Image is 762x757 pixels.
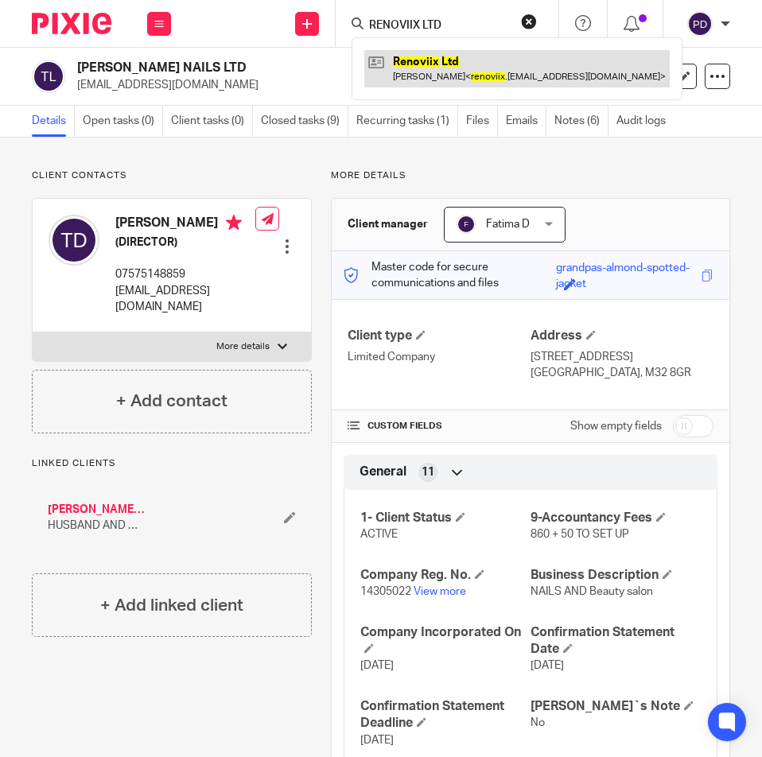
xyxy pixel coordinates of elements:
input: Search [367,19,511,33]
h4: Confirmation Statement Deadline [360,698,531,732]
h3: Client manager [348,216,428,232]
span: [DATE] [531,660,564,671]
a: Files [466,106,498,137]
span: Fatima D [486,219,530,230]
img: svg%3E [457,215,476,234]
p: 07575148859 [115,266,255,282]
p: [EMAIL_ADDRESS][DOMAIN_NAME] [77,77,514,93]
h4: [PERSON_NAME]`s Note [531,698,701,715]
a: Recurring tasks (1) [356,106,458,137]
h4: + Add contact [116,389,227,413]
i: Primary [226,215,242,231]
h4: Confirmation Statement Date [531,624,701,658]
h4: Client type [348,328,531,344]
h4: Company Incorporated On [360,624,531,658]
span: HUSBAND AND WIFE [48,518,147,534]
h4: 1- Client Status [360,510,531,526]
h2: [PERSON_NAME] NAILS LTD [77,60,426,76]
span: ACTIVE [360,529,398,540]
a: Emails [506,106,546,137]
label: Show empty fields [570,418,662,434]
img: svg%3E [49,215,99,266]
h4: Address [531,328,713,344]
h4: Company Reg. No. [360,567,531,584]
p: [GEOGRAPHIC_DATA], M32 8GR [531,365,713,381]
h4: + Add linked client [100,593,243,618]
a: Open tasks (0) [83,106,163,137]
a: Client tasks (0) [171,106,253,137]
p: [EMAIL_ADDRESS][DOMAIN_NAME] [115,283,255,316]
p: Linked clients [32,457,312,470]
p: Limited Company [348,349,531,365]
h5: (DIRECTOR) [115,235,255,250]
span: [DATE] [360,735,394,746]
span: [DATE] [360,660,394,671]
h4: Business Description [531,567,701,584]
span: NAILS AND Beauty salon [531,586,653,597]
span: 14305022 [360,586,411,597]
h4: 9-Accountancy Fees [531,510,701,526]
img: svg%3E [687,11,713,37]
p: Client contacts [32,169,312,182]
img: svg%3E [32,60,65,93]
button: Clear [521,14,537,29]
span: General [360,464,406,480]
img: Pixie [32,13,111,34]
p: Master code for secure communications and files [344,259,557,292]
a: [PERSON_NAME] Pars Ltd [48,502,147,518]
p: More details [331,169,730,182]
span: 11 [422,464,434,480]
a: Closed tasks (9) [261,106,348,137]
div: grandpas-almond-spotted-jacket [556,260,698,278]
p: [STREET_ADDRESS] [531,349,713,365]
a: Audit logs [616,106,674,137]
h4: CUSTOM FIELDS [348,420,531,433]
span: No [531,717,545,728]
p: More details [216,340,270,353]
a: Notes (6) [554,106,608,137]
span: 860 + 50 TO SET UP [531,529,629,540]
a: Details [32,106,75,137]
a: View more [414,586,466,597]
h4: [PERSON_NAME] [115,215,255,235]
